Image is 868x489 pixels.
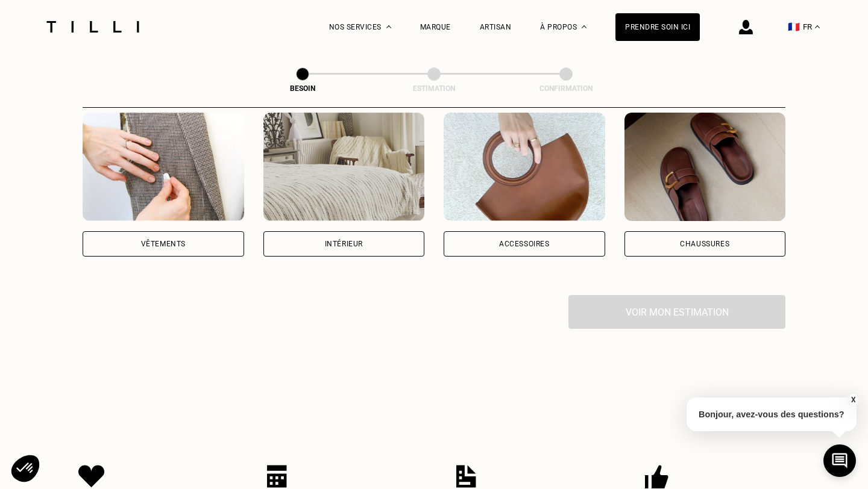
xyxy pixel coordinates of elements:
[386,25,391,28] img: Menu déroulant
[506,84,626,93] div: Confirmation
[687,397,857,431] p: Bonjour, avez-vous des questions?
[680,240,729,248] div: Chaussures
[847,393,859,406] button: X
[788,21,800,33] span: 🇫🇷
[141,240,186,248] div: Vêtements
[456,465,476,488] img: Icon
[267,465,287,488] img: Icon
[325,240,363,248] div: Intérieur
[242,84,363,93] div: Besoin
[420,23,451,31] a: Marque
[263,113,425,221] img: Intérieur
[645,465,668,489] img: Icon
[42,21,143,33] img: Logo du service de couturière Tilli
[444,113,605,221] img: Accessoires
[499,240,550,248] div: Accessoires
[78,465,105,488] img: Icon
[615,13,700,41] a: Prendre soin ici
[624,113,786,221] img: Chaussures
[374,84,494,93] div: Estimation
[480,23,512,31] a: Artisan
[83,113,244,221] img: Vêtements
[582,25,587,28] img: Menu déroulant à propos
[739,20,753,34] img: icône connexion
[815,25,820,28] img: menu déroulant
